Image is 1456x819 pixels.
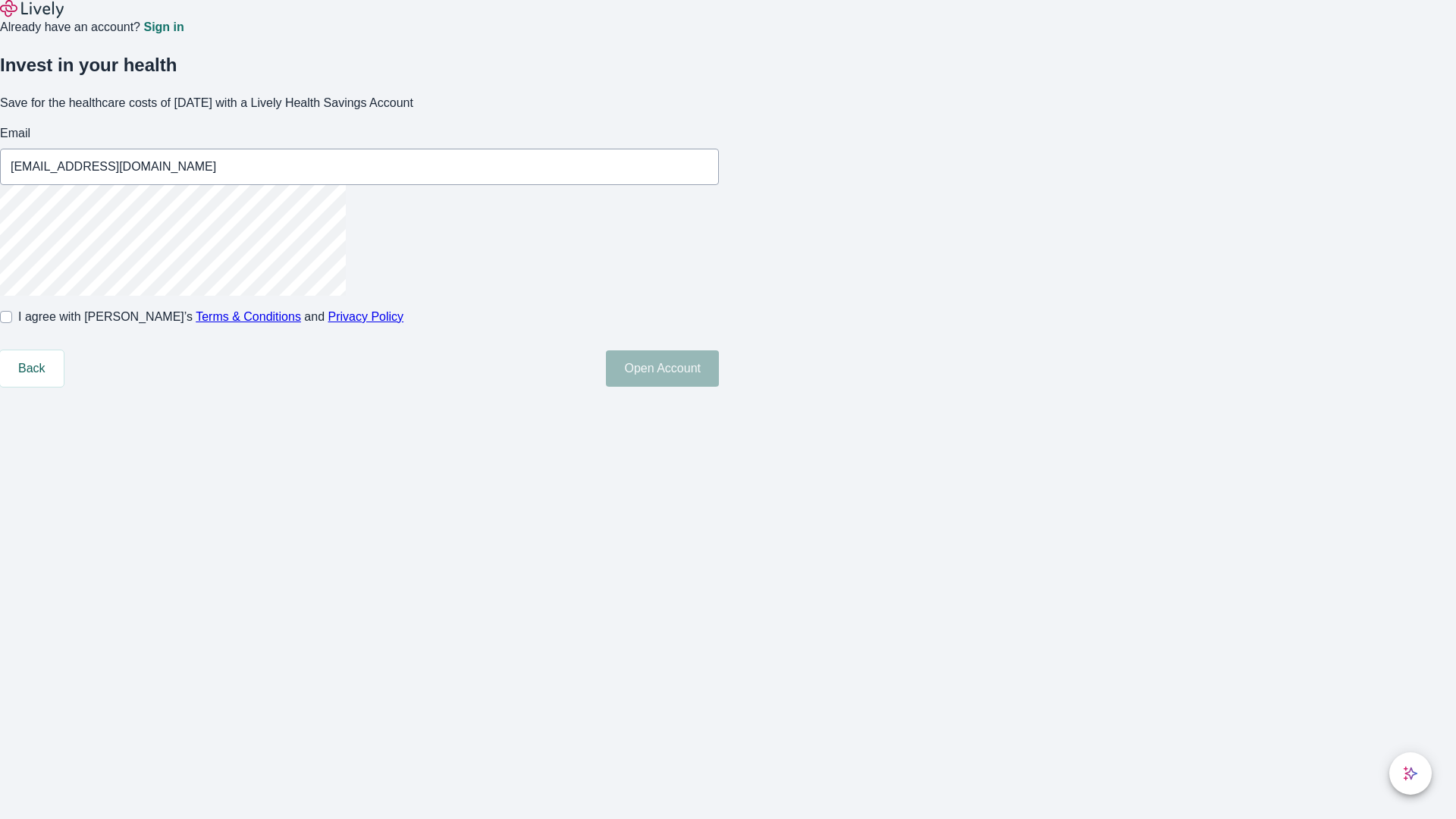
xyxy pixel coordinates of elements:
[1403,766,1418,781] svg: Lively AI Assistant
[196,310,301,323] a: Terms & Conditions
[18,308,403,326] span: I agree with [PERSON_NAME]’s and
[1389,752,1432,795] button: chat
[328,310,404,323] a: Privacy Policy
[143,21,184,33] a: Sign in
